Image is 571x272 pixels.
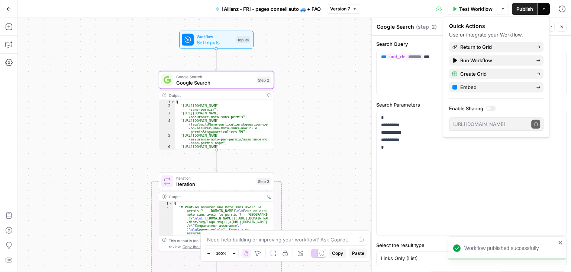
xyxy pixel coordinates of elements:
span: Google Search [176,74,254,80]
div: 3 [159,111,175,119]
span: Create Grid [460,70,530,78]
div: 1 [159,202,173,205]
g: Edge from step_2 to step_3 [215,150,217,171]
div: Google SearchGoogle SearchStep 2Output[ "[URL][DOMAIN_NAME] -sans-permis/", "[URL][DOMAIN_NAME] /... [159,71,274,150]
span: Workflow [197,34,233,39]
div: 4 [159,119,175,134]
span: ( step_2 ) [416,23,437,31]
div: Workflow published successfully [464,244,556,252]
div: 5 [159,134,175,145]
span: Publish [516,5,533,13]
span: Version 7 [330,6,350,12]
label: Enable Sharing [449,105,543,112]
span: 100% [216,250,226,256]
input: Links Only (List) [381,254,553,262]
label: Search Parameters [376,101,567,108]
span: Google Search [176,79,254,86]
div: Step 2 [257,77,271,83]
span: Toggle code folding, rows 1 through 12 [171,100,175,104]
span: [Allianz - FR] - pages conseil auto 🚙 + FAQ [222,5,321,13]
button: Paste [349,249,367,258]
div: WorkflowSet InputsInputs [159,31,274,49]
div: Output [169,194,262,200]
span: Iteration [176,180,254,188]
span: Return to Grid [460,43,530,51]
button: Test Workflow [448,3,497,15]
span: Toggle code folding, rows 1 through 3 [169,202,173,205]
label: Select the result type [376,241,567,249]
span: Test Workflow [459,5,493,13]
div: This output is too large & has been abbreviated for review. to view the full content. [169,238,271,250]
div: Step 3 [257,178,271,185]
span: Paste [352,250,364,257]
div: Inputs [236,37,250,43]
div: 1 [159,100,175,104]
span: Iteration [176,175,254,181]
div: 2 [159,104,175,111]
button: Copy [329,249,346,258]
textarea: Google Search [377,23,414,31]
button: Version 7 [327,4,360,14]
span: Set Inputs [197,39,233,46]
span: Copy the output [183,244,211,249]
span: Copy [332,250,343,257]
span: Run Workflow [460,57,530,64]
button: [Allianz - FR] - pages conseil auto 🚙 + FAQ [211,3,325,15]
div: 6 [159,145,175,156]
div: Output [169,92,262,98]
span: Embed [460,83,530,91]
g: Edge from start to step_2 [215,48,217,70]
div: IterationIterationStep 3Output[ "# Peut-on assurer une moto sans avoir le permis ? - [DOMAIN_NAME... [159,173,274,252]
span: Use or integrate your Workflow. [449,32,523,38]
button: Publish [512,3,538,15]
div: Quick Actions [449,22,543,30]
button: close [558,240,563,246]
label: Search Query [376,40,567,48]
